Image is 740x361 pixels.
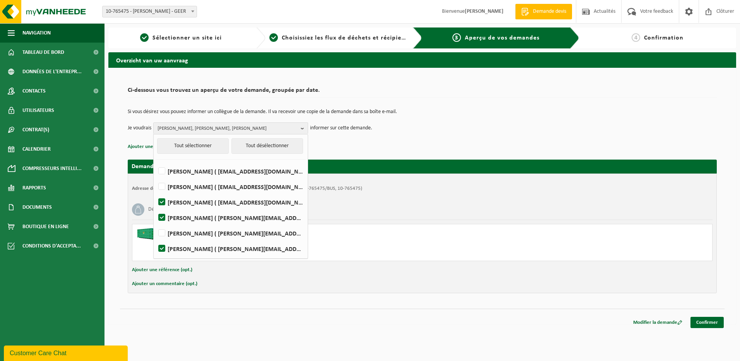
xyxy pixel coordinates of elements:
button: Ajouter une référence (opt.) [132,265,192,275]
span: Tableau de bord [22,43,64,62]
span: Aperçu de vos demandes [465,35,540,41]
span: Contrat(s) [22,120,49,139]
span: 4 [632,33,640,42]
label: [PERSON_NAME] ( [EMAIL_ADDRESS][DOMAIN_NAME] ) [157,165,304,177]
span: Documents [22,198,52,217]
h3: Déchets résiduels [148,203,186,216]
label: [PERSON_NAME] ( [PERSON_NAME][EMAIL_ADDRESS][DOMAIN_NAME] ) [157,243,304,254]
span: Données de l'entrepr... [22,62,82,81]
label: [PERSON_NAME] ( [PERSON_NAME][EMAIL_ADDRESS][DOMAIN_NAME] ) [157,227,304,239]
span: 10-765475 - HESBAYE FROST - GEER [103,6,197,17]
iframe: chat widget [4,344,129,361]
button: Ajouter un commentaire (opt.) [132,279,197,289]
span: Choisissiez les flux de déchets et récipients [282,35,411,41]
span: 3 [452,33,461,42]
span: 1 [140,33,149,42]
label: [PERSON_NAME] ( [PERSON_NAME][EMAIL_ADDRESS][DOMAIN_NAME] ) [157,212,304,223]
label: [PERSON_NAME] ( [EMAIL_ADDRESS][DOMAIN_NAME] ) [157,181,304,193]
label: [PERSON_NAME] ( [EMAIL_ADDRESS][DOMAIN_NAME] ) [157,196,304,208]
h2: Ci-dessous vous trouvez un aperçu de votre demande, groupée par date. [128,87,717,98]
p: informer sur cette demande. [310,122,372,134]
button: Tout désélectionner [231,138,303,154]
span: Conditions d'accepta... [22,236,81,256]
span: Confirmation [644,35,683,41]
div: Enlever et placer conteneur vide [167,241,453,247]
p: Je voudrais [128,122,151,134]
h2: Overzicht van uw aanvraag [108,52,736,67]
span: Rapports [22,178,46,198]
span: Contacts [22,81,46,101]
span: Demande devis [531,8,568,15]
button: Ajouter une référence (opt.) [128,142,188,152]
a: 1Sélectionner un site ici [112,33,250,43]
strong: Adresse de placement: [132,186,181,191]
span: Navigation [22,23,51,43]
img: HK-XC-40-GN-00.png [136,228,159,240]
span: 2 [269,33,278,42]
strong: [PERSON_NAME] [465,9,504,14]
span: 10-765475 - HESBAYE FROST - GEER [102,6,197,17]
a: Confirmer [690,317,724,328]
a: Modifier la demande [627,317,688,328]
div: Nombre: 2 [167,251,453,257]
span: Calendrier [22,139,51,159]
p: Si vous désirez vous pouvez informer un collègue de la demande. Il va recevoir une copie de la de... [128,109,717,115]
span: Compresseurs intelli... [22,159,82,178]
strong: Demande pour [DATE] [132,163,190,170]
span: [PERSON_NAME], [PERSON_NAME], [PERSON_NAME] [158,123,298,134]
button: Tout sélectionner [157,138,229,154]
a: 2Choisissiez les flux de déchets et récipients [269,33,407,43]
span: Sélectionner un site ici [152,35,222,41]
span: Boutique en ligne [22,217,69,236]
a: Demande devis [515,4,572,19]
span: Utilisateurs [22,101,54,120]
button: [PERSON_NAME], [PERSON_NAME], [PERSON_NAME] [153,122,308,134]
